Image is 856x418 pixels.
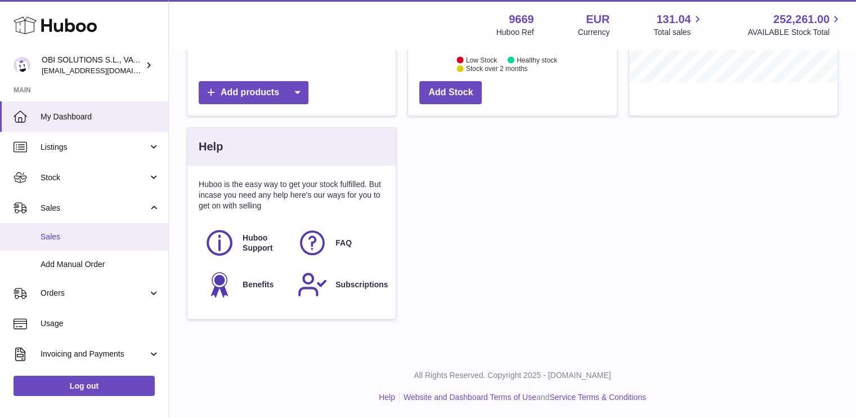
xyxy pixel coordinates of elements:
[243,279,274,290] span: Benefits
[466,56,498,64] text: Low Stock
[41,172,148,183] span: Stock
[41,232,160,242] span: Sales
[178,370,847,381] p: All Rights Reserved. Copyright 2025 - [DOMAIN_NAME]
[653,27,703,38] span: Total sales
[656,12,691,27] span: 131.04
[335,238,352,248] span: FAQ
[199,179,384,211] p: Huboo is the easy way to get your stock fulfilled. But incase you need any help here's our ways f...
[773,12,830,27] span: 252,261.00
[400,392,646,403] li: and
[41,318,160,329] span: Usage
[747,27,842,38] span: AVAILABLE Stock Total
[14,376,155,396] a: Log out
[379,393,395,402] a: Help
[14,57,30,74] img: hello@myobistore.com
[41,349,148,359] span: Invoicing and Payments
[41,288,148,299] span: Orders
[243,233,285,254] span: Huboo Support
[496,27,534,38] div: Huboo Ref
[549,393,646,402] a: Service Terms & Conditions
[204,228,286,258] a: Huboo Support
[509,12,534,27] strong: 9669
[429,44,432,51] text: 0
[419,81,482,104] a: Add Stock
[653,12,703,38] a: 131.04 Total sales
[404,393,536,402] a: Website and Dashboard Terms of Use
[204,269,286,300] a: Benefits
[297,228,379,258] a: FAQ
[199,139,223,154] h3: Help
[747,12,842,38] a: 252,261.00 AVAILABLE Stock Total
[578,27,610,38] div: Currency
[517,56,558,64] text: Healthy stock
[41,142,148,153] span: Listings
[41,203,148,214] span: Sales
[586,12,609,27] strong: EUR
[335,279,388,290] span: Subscriptions
[297,269,379,300] a: Subscriptions
[42,55,143,76] div: OBI SOLUTIONS S.L., VAT: B70911078
[41,112,160,122] span: My Dashboard
[199,81,308,104] a: Add products
[41,259,160,270] span: Add Manual Order
[466,65,527,73] text: Stock over 2 months
[42,66,165,75] span: [EMAIL_ADDRESS][DOMAIN_NAME]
